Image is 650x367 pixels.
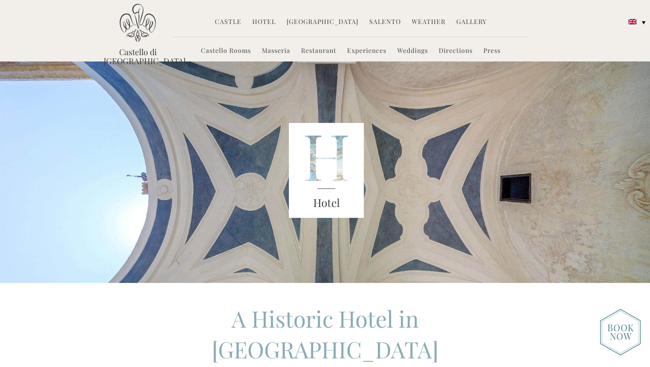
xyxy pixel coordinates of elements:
a: Experiences [347,46,386,56]
a: Hotel [252,17,276,28]
img: castello_header_block.png [289,123,364,218]
a: Gallery [456,17,487,28]
a: Castle [215,17,241,28]
img: English [628,19,636,24]
a: Masseria [262,46,290,56]
img: Castello di Ugento [120,4,156,42]
a: Press [483,46,501,56]
a: Weddings [397,46,428,56]
a: Weather [412,17,446,28]
img: new-booknow.png [600,309,641,356]
a: Castello Rooms [201,46,251,56]
a: [GEOGRAPHIC_DATA] [287,17,358,28]
a: Salento [369,17,401,28]
h3: Hotel [289,195,364,211]
a: Restaurant [301,46,336,56]
a: Directions [439,46,473,56]
a: Castello di [GEOGRAPHIC_DATA] [104,47,172,66]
